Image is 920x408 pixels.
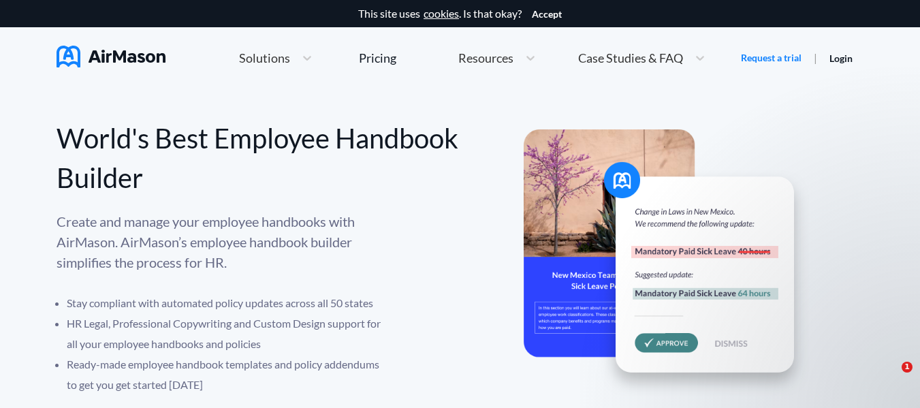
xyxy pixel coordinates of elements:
a: Pricing [359,46,396,70]
span: Resources [458,52,513,64]
span: 1 [902,362,913,373]
img: hero-banner [524,129,810,397]
span: Solutions [239,52,290,64]
button: Accept cookies [532,9,562,20]
li: Stay compliant with automated policy updates across all 50 states [67,293,390,313]
p: Create and manage your employee handbooks with AirMason. AirMason’s employee handbook builder sim... [57,211,390,272]
span: Case Studies & FAQ [578,52,683,64]
iframe: Intercom live chat [874,362,906,394]
a: cookies [424,7,459,20]
li: Ready-made employee handbook templates and policy addendums to get you get started [DATE] [67,354,390,395]
li: HR Legal, Professional Copywriting and Custom Design support for all your employee handbooks and ... [67,313,390,354]
img: AirMason Logo [57,46,165,67]
div: Pricing [359,52,396,64]
div: World's Best Employee Handbook Builder [57,119,460,198]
